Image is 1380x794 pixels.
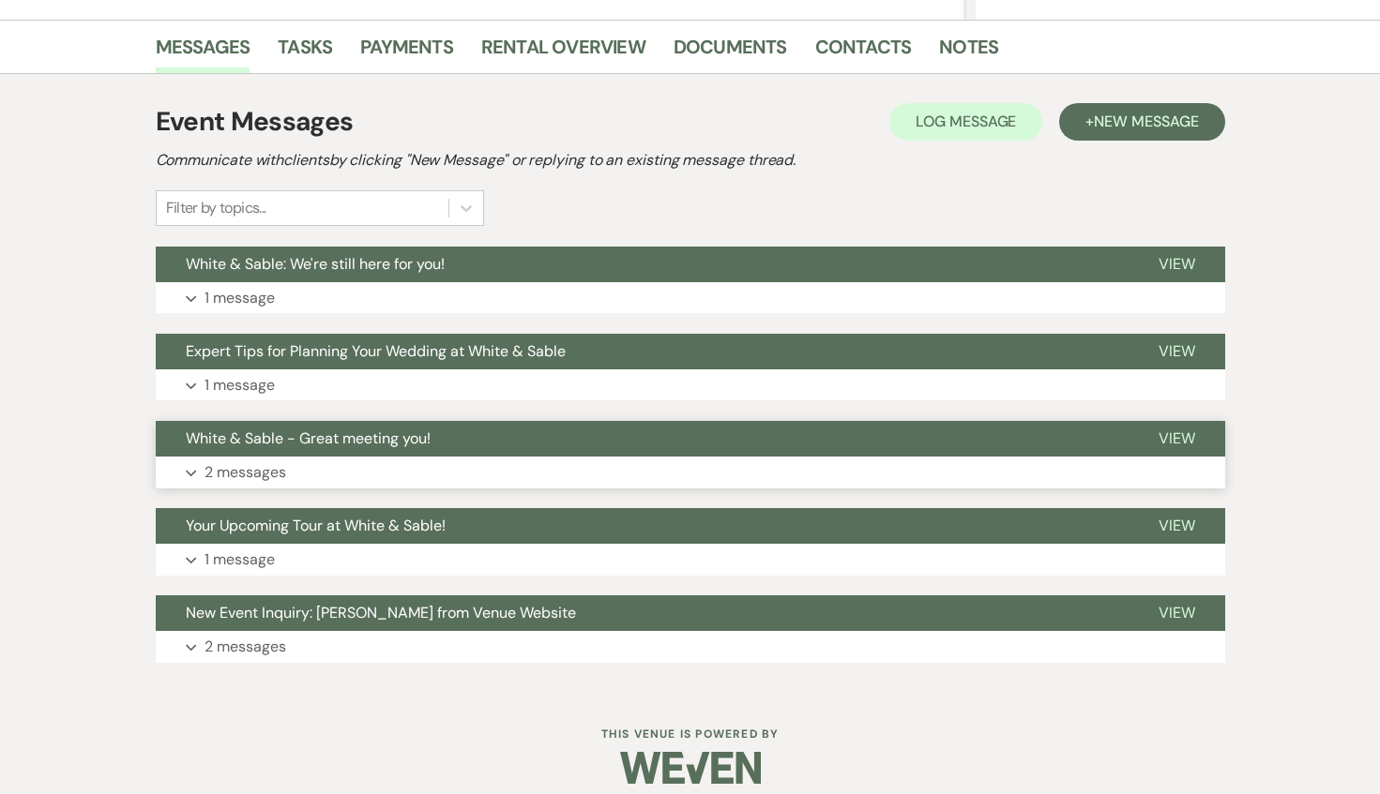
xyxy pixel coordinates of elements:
[205,460,286,485] p: 2 messages
[186,516,446,535] span: Your Upcoming Tour at White & Sable!
[156,282,1225,314] button: 1 message
[156,149,1225,172] h2: Communicate with clients by clicking "New Message" or replying to an existing message thread.
[1159,603,1195,622] span: View
[156,334,1129,369] button: Expert Tips for Planning Your Wedding at White & Sable
[1129,421,1225,457] button: View
[1129,334,1225,369] button: View
[674,32,787,73] a: Documents
[156,247,1129,282] button: White & Sable: We're still here for you!
[156,631,1225,663] button: 2 messages
[815,32,912,73] a: Contacts
[156,369,1225,401] button: 1 message
[1159,341,1195,361] span: View
[186,254,445,274] span: White & Sable: We're still here for you!
[1159,254,1195,274] span: View
[278,32,332,73] a: Tasks
[481,32,645,73] a: Rental Overview
[1059,103,1224,141] button: +New Message
[186,603,576,622] span: New Event Inquiry: [PERSON_NAME] from Venue Website
[156,508,1129,544] button: Your Upcoming Tour at White & Sable!
[205,286,275,310] p: 1 message
[1159,428,1195,448] span: View
[205,373,275,397] p: 1 message
[156,595,1129,631] button: New Event Inquiry: [PERSON_NAME] from Venue Website
[1129,508,1225,544] button: View
[205,635,286,659] p: 2 messages
[186,341,566,361] span: Expert Tips for Planning Your Wedding at White & Sable
[360,32,453,73] a: Payments
[156,102,354,142] h1: Event Messages
[916,112,1016,131] span: Log Message
[166,197,266,219] div: Filter by topics...
[156,544,1225,576] button: 1 message
[186,428,431,448] span: White & Sable - Great meeting you!
[156,32,250,73] a: Messages
[939,32,998,73] a: Notes
[205,547,275,572] p: 1 message
[156,421,1129,457] button: White & Sable - Great meeting you!
[156,457,1225,488] button: 2 messages
[889,103,1042,141] button: Log Message
[1129,247,1225,282] button: View
[1094,112,1198,131] span: New Message
[1159,516,1195,535] span: View
[1129,595,1225,631] button: View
